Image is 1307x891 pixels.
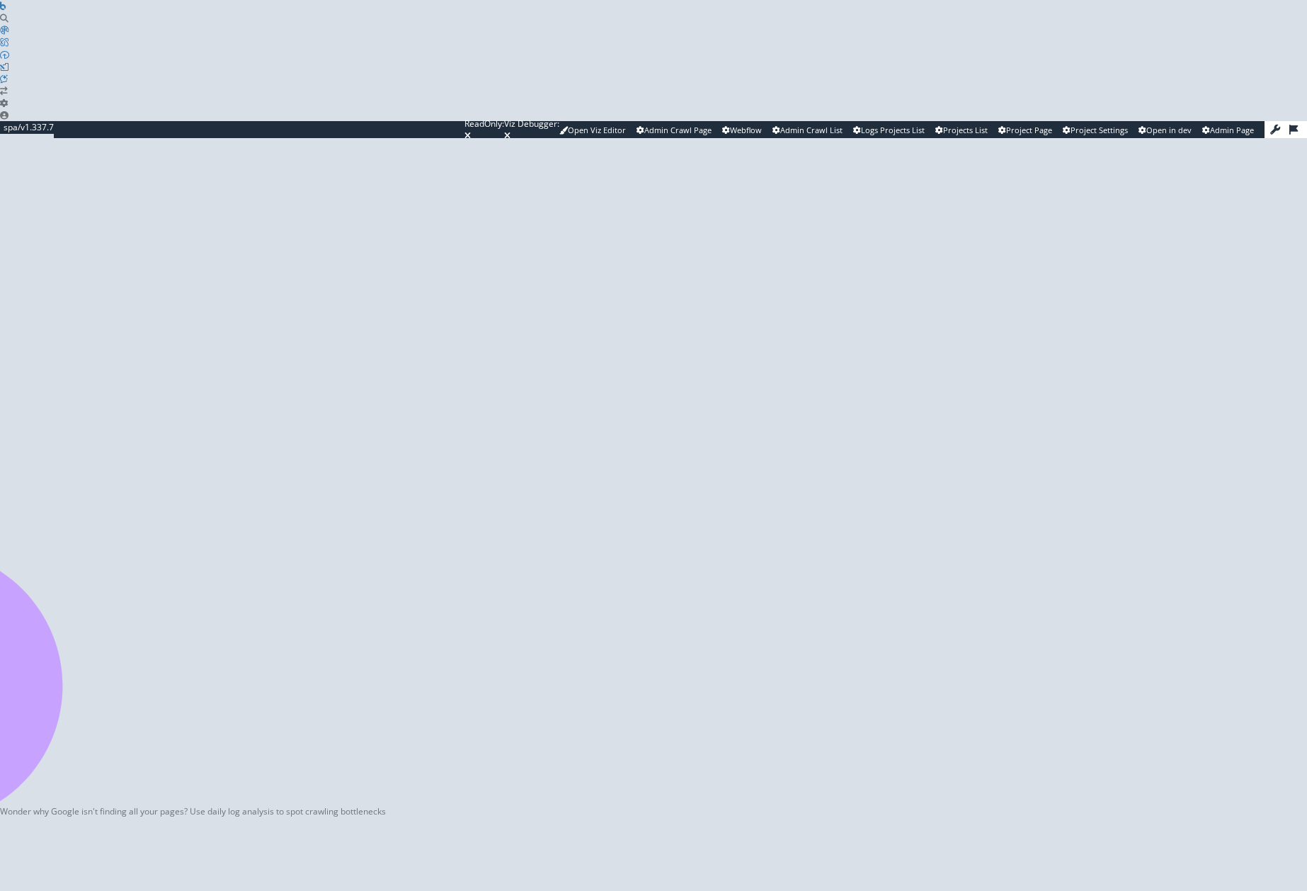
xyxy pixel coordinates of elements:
[772,125,843,136] a: Admin Crawl List
[998,125,1052,136] a: Project Page
[722,125,762,136] a: Webflow
[1210,125,1254,135] span: Admin Page
[559,125,626,136] a: Open Viz Editor
[943,125,988,135] span: Projects List
[568,125,626,135] span: Open Viz Editor
[637,125,712,136] a: Admin Crawl Page
[780,125,843,135] span: Admin Crawl List
[1146,125,1192,135] span: Open in dev
[730,125,762,135] span: Webflow
[1006,125,1052,135] span: Project Page
[504,118,559,130] div: Viz Debugger:
[1138,125,1192,136] a: Open in dev
[861,125,925,135] span: Logs Projects List
[853,125,925,136] a: Logs Projects List
[935,125,988,136] a: Projects List
[1071,125,1128,135] span: Project Settings
[644,125,712,135] span: Admin Crawl Page
[1202,125,1254,136] a: Admin Page
[464,118,504,130] div: ReadOnly:
[1063,125,1128,136] a: Project Settings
